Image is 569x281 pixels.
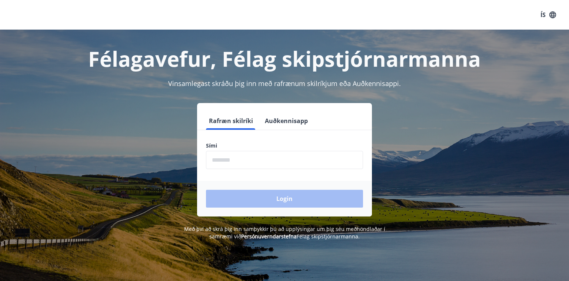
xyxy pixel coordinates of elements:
[27,44,542,73] h1: Félagavefur, Félag skipstjórnarmanna
[168,79,401,88] span: Vinsamlegast skráðu þig inn með rafrænum skilríkjum eða Auðkennisappi.
[184,225,385,240] span: Með því að skrá þig inn samþykkir þú að upplýsingar um þig séu meðhöndlaðar í samræmi við Félag s...
[206,142,363,149] label: Sími
[536,8,560,22] button: ÍS
[241,233,297,240] a: Persónuverndarstefna
[262,112,311,130] button: Auðkennisapp
[206,112,256,130] button: Rafræn skilríki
